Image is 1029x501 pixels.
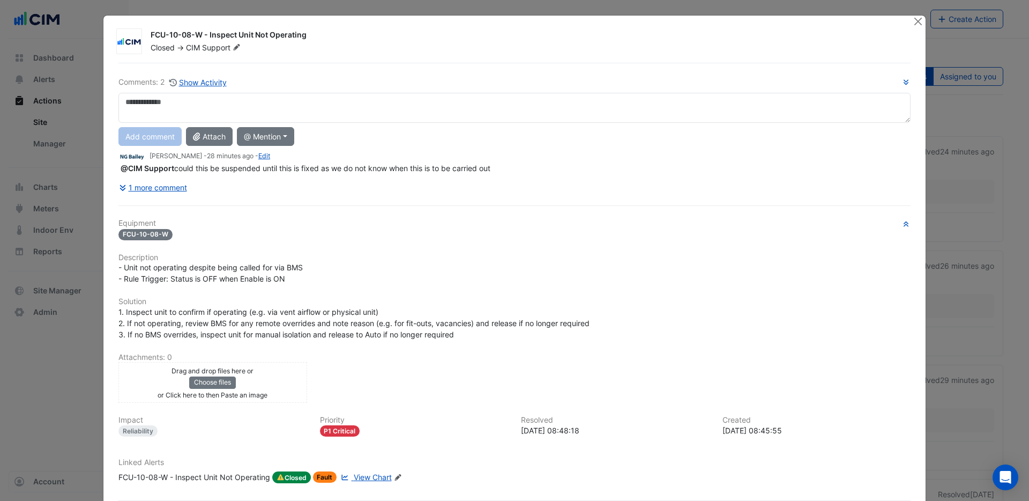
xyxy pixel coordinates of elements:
[118,178,188,197] button: 1 more comment
[158,391,267,399] small: or Click here to then Paste an image
[118,76,227,89] div: Comments: 2
[118,164,490,173] span: could this be suspended until this is fixed as we do not know when this is to be carried out
[118,307,590,339] span: 1. Inspect unit to confirm if operating (e.g. via vent airflow or physical unit) 2. If not operat...
[202,42,243,53] span: Support
[118,151,145,163] img: NG Bailey
[186,43,200,52] span: CIM
[521,425,710,436] div: [DATE] 08:48:18
[118,458,911,467] h6: Linked Alerts
[171,367,253,375] small: Drag and drop files here or
[118,416,307,425] h6: Impact
[151,43,175,52] span: Closed
[394,474,402,482] fa-icon: Edit Linked Alerts
[722,425,911,436] div: [DATE] 08:45:55
[151,30,900,42] div: FCU-10-08-W - Inspect Unit Not Operating
[237,127,294,146] button: @ Mention
[189,377,236,388] button: Choose files
[118,219,911,228] h6: Equipment
[150,151,270,161] small: [PERSON_NAME] - -
[121,164,174,173] span: support@cim.io [CIM]
[993,465,1018,490] div: Open Intercom Messenger
[354,473,392,482] span: View Chart
[320,425,360,437] div: P1 Critical
[912,16,923,27] button: Close
[186,127,233,146] button: Attach
[118,297,911,306] h6: Solution
[258,152,270,160] a: Edit
[169,76,227,89] button: Show Activity
[313,471,337,483] span: Fault
[117,36,141,47] img: CIM
[339,471,391,483] a: View Chart
[207,152,253,160] span: 2025-10-15 08:49:37
[118,253,911,262] h6: Description
[722,416,911,425] h6: Created
[118,263,303,283] span: - Unit not operating despite being called for via BMS - Rule Trigger: Status is OFF when Enable i...
[118,425,158,437] div: Reliability
[521,416,710,425] h6: Resolved
[118,229,173,240] span: FCU-10-08-W
[118,353,911,362] h6: Attachments: 0
[177,43,184,52] span: ->
[320,416,509,425] h6: Priority
[272,471,311,483] span: Closed
[118,471,270,483] div: FCU-10-08-W - Inspect Unit Not Operating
